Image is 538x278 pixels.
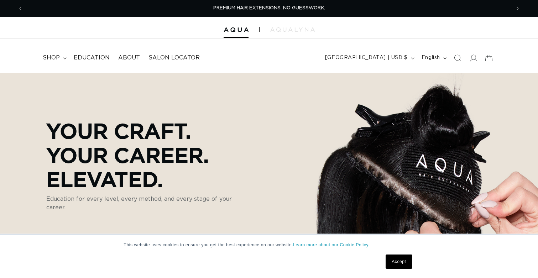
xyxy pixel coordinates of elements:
[114,50,144,66] a: About
[43,54,60,62] span: shop
[417,51,450,65] button: English
[293,242,370,247] a: Learn more about our Cookie Policy.
[46,119,249,191] p: Your Craft. Your Career. Elevated.
[74,54,110,62] span: Education
[224,27,249,32] img: Aqua Hair Extensions
[38,50,69,66] summary: shop
[450,50,465,66] summary: Search
[321,51,417,65] button: [GEOGRAPHIC_DATA] | USD $
[46,195,249,212] p: Education for every level, every method, and every stage of your career.
[118,54,140,62] span: About
[124,242,414,248] p: This website uses cookies to ensure you get the best experience on our website.
[144,50,204,66] a: Salon Locator
[386,255,412,269] a: Accept
[213,6,325,10] span: PREMIUM HAIR EXTENSIONS. NO GUESSWORK.
[270,27,315,32] img: aqualyna.com
[422,54,440,62] span: English
[510,2,526,15] button: Next announcement
[325,54,408,62] span: [GEOGRAPHIC_DATA] | USD $
[12,2,28,15] button: Previous announcement
[148,54,200,62] span: Salon Locator
[69,50,114,66] a: Education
